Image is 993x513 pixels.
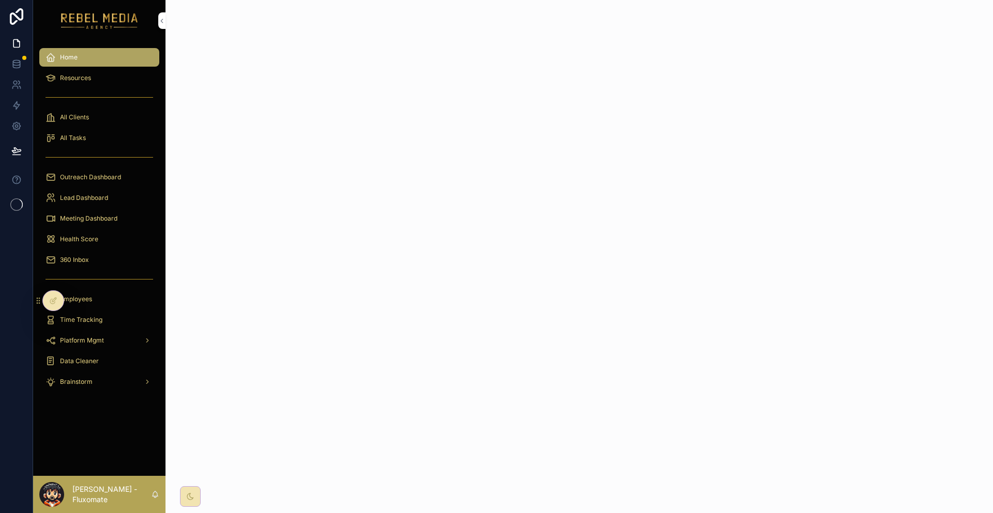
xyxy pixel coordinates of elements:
[60,173,121,181] span: Outreach Dashboard
[39,251,159,269] a: 360 Inbox
[60,134,86,142] span: All Tasks
[39,108,159,127] a: All Clients
[60,214,117,223] span: Meeting Dashboard
[72,484,151,505] p: [PERSON_NAME] - Fluxomate
[39,189,159,207] a: Lead Dashboard
[60,336,104,345] span: Platform Mgmt
[60,74,91,82] span: Resources
[39,129,159,147] a: All Tasks
[39,290,159,308] a: Employees
[39,331,159,350] a: Platform Mgmt
[60,256,89,264] span: 360 Inbox
[60,113,89,121] span: All Clients
[39,310,159,329] a: Time Tracking
[39,230,159,248] a: Health Score
[39,48,159,67] a: Home
[39,69,159,87] a: Resources
[33,41,165,403] div: scrollable content
[60,235,98,243] span: Health Score
[39,352,159,370] a: Data Cleaner
[60,194,108,202] span: Lead Dashboard
[39,168,159,186] a: Outreach Dashboard
[60,53,78,61] span: Home
[39,209,159,228] a: Meeting Dashboard
[60,316,102,324] span: Time Tracking
[61,12,138,29] img: App logo
[60,295,92,303] span: Employees
[60,357,99,365] span: Data Cleaner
